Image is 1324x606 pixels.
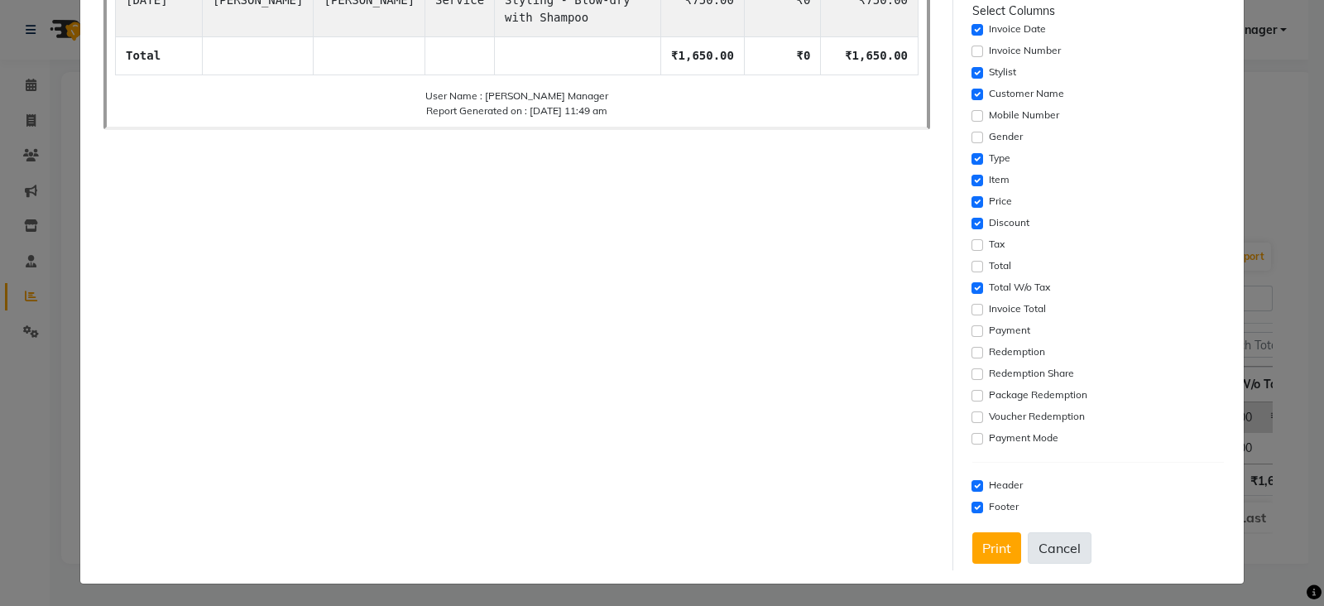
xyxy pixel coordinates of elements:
label: Footer [989,499,1019,514]
label: Stylist [989,65,1016,79]
div: User Name : [PERSON_NAME] Manager [115,89,919,103]
div: Report Generated on : [DATE] 11:49 am [115,103,919,118]
label: Discount [989,215,1029,230]
button: Print [972,532,1021,564]
td: ₹1,650.00 [821,37,919,75]
label: Mobile Number [989,108,1059,123]
td: ₹0 [744,37,820,75]
label: Redemption [989,344,1045,359]
label: Voucher Redemption [989,409,1085,424]
div: Select Columns [972,2,1224,20]
label: Invoice Total [989,301,1046,316]
label: Header [989,478,1023,493]
label: Tax [989,237,1005,252]
td: ₹1,650.00 [661,37,745,75]
label: Total [989,258,1011,273]
label: Payment [989,323,1030,338]
label: Redemption Share [989,366,1074,381]
label: Gender [989,129,1023,144]
label: Invoice Date [989,22,1046,36]
label: Customer Name [989,86,1064,101]
label: Item [989,172,1010,187]
label: Package Redemption [989,387,1087,402]
label: Price [989,194,1012,209]
label: Total W/o Tax [989,280,1050,295]
td: Total [116,37,203,75]
label: Payment Mode [989,430,1058,445]
label: Invoice Number [989,43,1061,58]
label: Type [989,151,1010,166]
button: Cancel [1028,532,1091,564]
